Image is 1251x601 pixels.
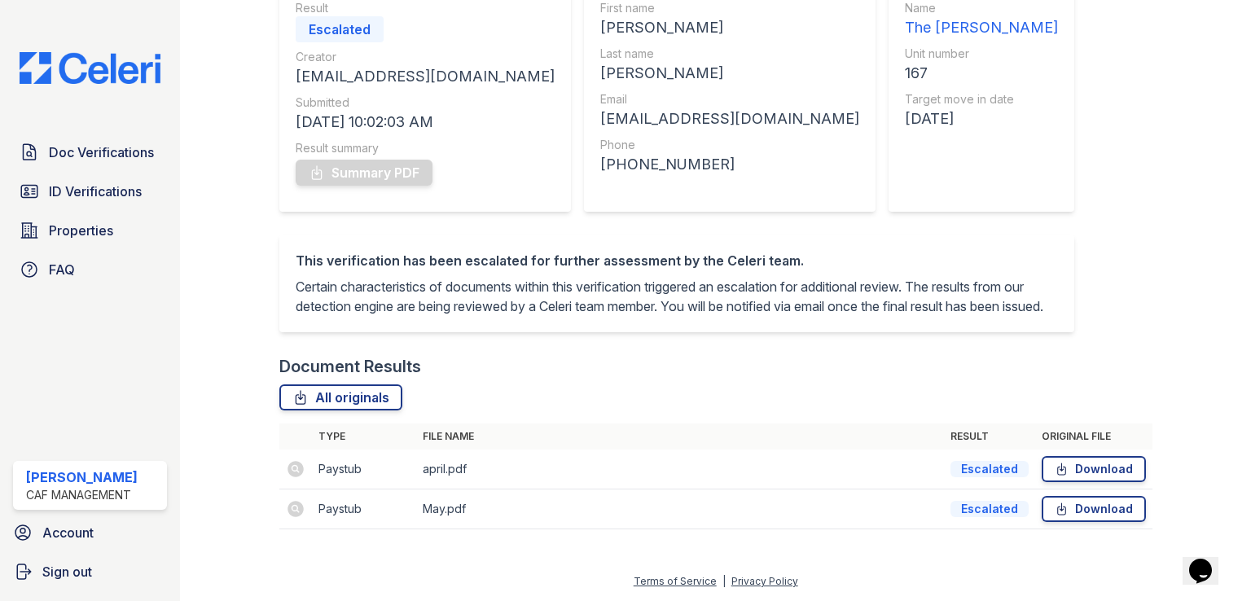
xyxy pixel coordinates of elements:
span: Account [42,523,94,542]
div: Last name [600,46,859,62]
div: Target move in date [905,91,1058,107]
th: Type [312,423,416,450]
td: May.pdf [416,489,944,529]
div: Result summary [296,140,555,156]
div: [PERSON_NAME] [26,467,138,487]
div: [EMAIL_ADDRESS][DOMAIN_NAME] [600,107,859,130]
p: Certain characteristics of documents within this verification triggered an escalation for additio... [296,277,1058,316]
span: Properties [49,221,113,240]
div: [DATE] [905,107,1058,130]
div: Creator [296,49,555,65]
div: Submitted [296,94,555,111]
div: [EMAIL_ADDRESS][DOMAIN_NAME] [296,65,555,88]
div: Phone [600,137,859,153]
div: Document Results [279,355,421,378]
a: Properties [13,214,167,247]
a: Sign out [7,555,173,588]
span: Doc Verifications [49,143,154,162]
div: 167 [905,62,1058,85]
iframe: chat widget [1183,536,1235,585]
div: | [722,575,726,587]
div: [PERSON_NAME] [600,62,859,85]
div: Escalated [950,501,1029,517]
div: CAF Management [26,487,138,503]
div: Escalated [950,461,1029,477]
a: FAQ [13,253,167,286]
div: [PERSON_NAME] [600,16,859,39]
div: The [PERSON_NAME] [905,16,1058,39]
td: Paystub [312,450,416,489]
img: CE_Logo_Blue-a8612792a0a2168367f1c8372b55b34899dd931a85d93a1a3d3e32e68fde9ad4.png [7,52,173,84]
th: Original file [1035,423,1152,450]
a: Privacy Policy [731,575,798,587]
div: This verification has been escalated for further assessment by the Celeri team. [296,251,1058,270]
a: Terms of Service [634,575,717,587]
div: Escalated [296,16,384,42]
td: Paystub [312,489,416,529]
th: File name [416,423,944,450]
span: FAQ [49,260,75,279]
a: All originals [279,384,402,410]
td: april.pdf [416,450,944,489]
div: Email [600,91,859,107]
span: Sign out [42,562,92,581]
a: Download [1042,456,1146,482]
a: Doc Verifications [13,136,167,169]
div: [PHONE_NUMBER] [600,153,859,176]
th: Result [944,423,1035,450]
a: Account [7,516,173,549]
div: Unit number [905,46,1058,62]
a: Download [1042,496,1146,522]
div: [DATE] 10:02:03 AM [296,111,555,134]
span: ID Verifications [49,182,142,201]
a: ID Verifications [13,175,167,208]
